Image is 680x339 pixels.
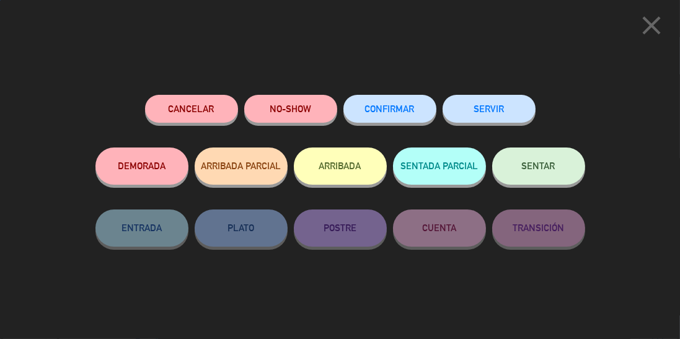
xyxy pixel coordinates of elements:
[201,161,281,171] span: ARRIBADA PARCIAL
[195,147,288,185] button: ARRIBADA PARCIAL
[492,209,585,247] button: TRANSICIÓN
[195,209,288,247] button: PLATO
[393,147,486,185] button: SENTADA PARCIAL
[632,9,671,46] button: close
[636,10,667,41] i: close
[145,95,238,123] button: Cancelar
[393,209,486,247] button: CUENTA
[492,147,585,185] button: SENTAR
[244,95,337,123] button: NO-SHOW
[343,95,436,123] button: CONFIRMAR
[294,209,387,247] button: POSTRE
[95,147,188,185] button: DEMORADA
[95,209,188,247] button: ENTRADA
[365,103,415,114] span: CONFIRMAR
[443,95,536,123] button: SERVIR
[522,161,555,171] span: SENTAR
[294,147,387,185] button: ARRIBADA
